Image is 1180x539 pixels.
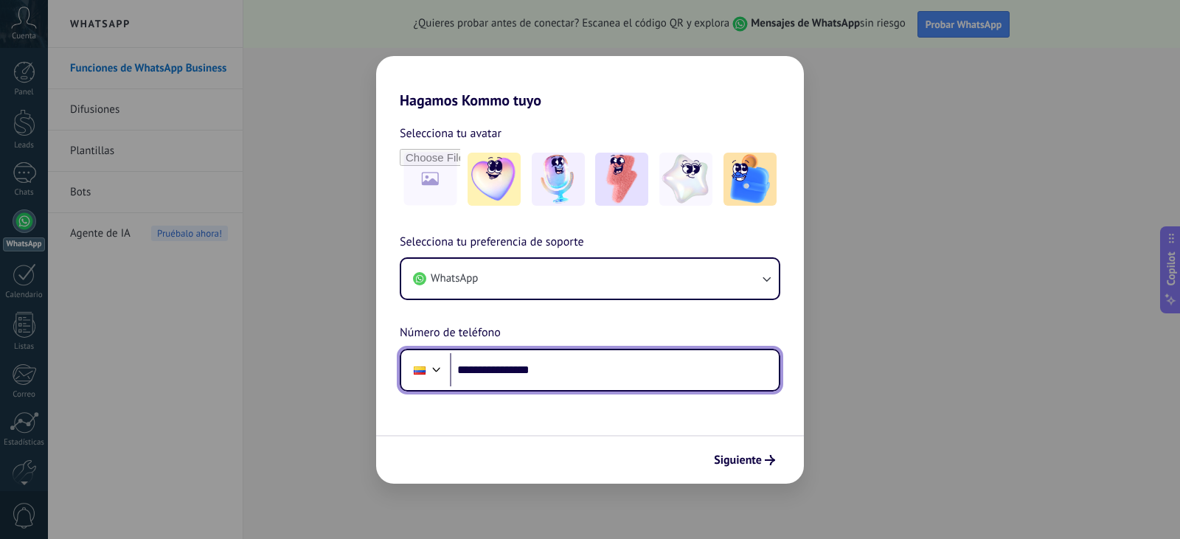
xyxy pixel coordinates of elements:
[401,259,779,299] button: WhatsApp
[376,56,804,109] h2: Hagamos Kommo tuyo
[468,153,521,206] img: -1.jpeg
[659,153,712,206] img: -4.jpeg
[400,324,501,343] span: Número de teléfono
[431,271,478,286] span: WhatsApp
[707,448,782,473] button: Siguiente
[714,455,762,465] span: Siguiente
[723,153,777,206] img: -5.jpeg
[406,355,434,386] div: Colombia: + 57
[400,124,502,143] span: Selecciona tu avatar
[532,153,585,206] img: -2.jpeg
[400,233,584,252] span: Selecciona tu preferencia de soporte
[595,153,648,206] img: -3.jpeg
